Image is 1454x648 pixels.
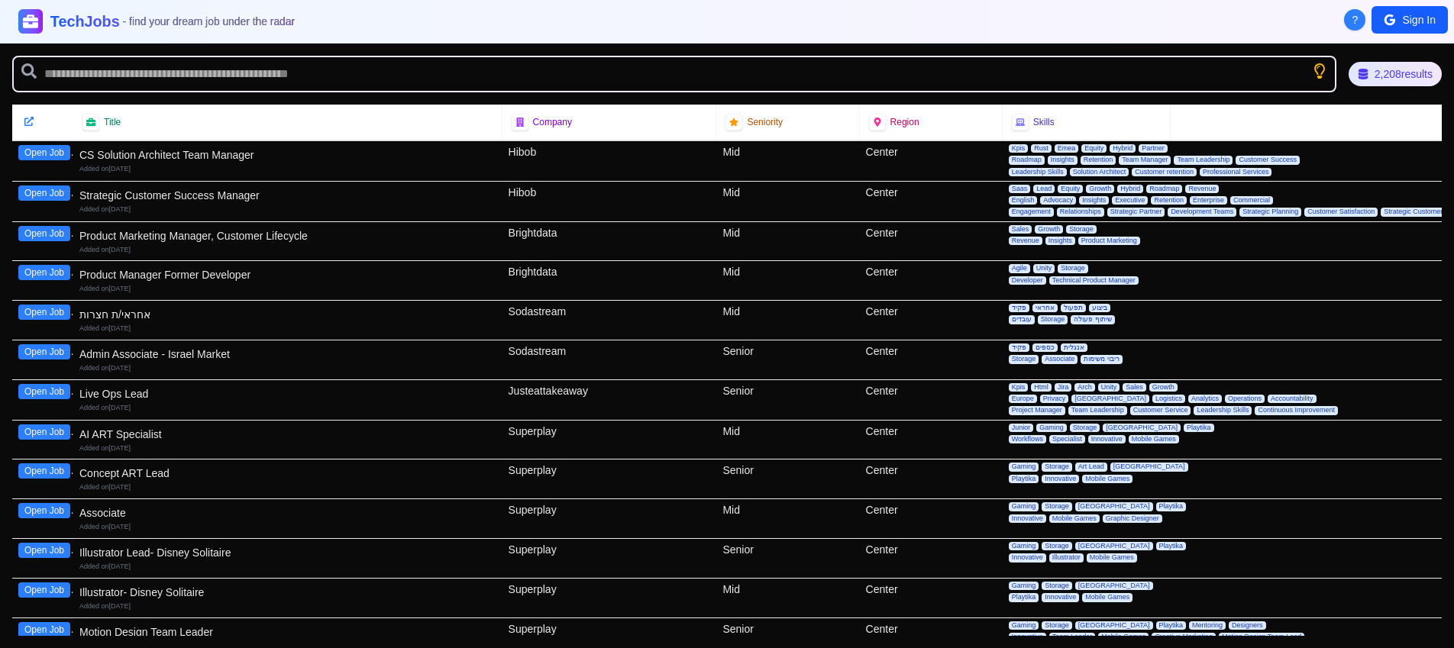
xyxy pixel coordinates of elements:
span: Roadmap [1146,185,1182,193]
button: Open Job [18,145,70,160]
span: Team Leadership [1174,156,1233,164]
div: Mid [716,222,859,261]
span: Playtika [1156,621,1187,630]
span: אנגלית [1061,343,1087,352]
span: Europe [1009,395,1037,403]
div: Center [860,261,1003,300]
span: Gaming [1009,621,1039,630]
div: Sodastream [502,340,717,379]
div: Added on [DATE] [79,164,496,174]
button: Show search tips [1312,63,1327,79]
span: Customer Satisfaction [1304,208,1378,216]
div: Center [860,459,1003,498]
span: Relationships [1057,208,1104,216]
span: Unity [1033,264,1055,272]
span: Revenue [1185,185,1219,193]
span: Lead [1033,185,1055,193]
div: Center [860,380,1003,420]
span: Growth [1149,383,1178,392]
span: Creative Marketing [1152,633,1216,641]
span: Workflows [1009,435,1046,443]
button: Open Job [18,622,70,637]
div: Added on [DATE] [79,324,496,334]
span: Playtika [1156,502,1187,511]
span: Sales [1123,383,1146,392]
div: Mid [716,141,859,181]
span: [GEOGRAPHIC_DATA] [1075,582,1153,590]
span: Mobile Games [1082,475,1133,483]
div: Center [860,421,1003,459]
span: Specialist [1049,435,1085,443]
span: Retention [1081,156,1116,164]
div: Added on [DATE] [79,403,496,413]
span: Playtika [1009,593,1039,601]
span: Gaming [1009,463,1039,471]
span: Project Manager [1009,406,1065,414]
div: 2,208 results [1349,62,1442,86]
span: Leadership Skills [1194,406,1252,414]
span: Equity [1058,185,1083,193]
span: Customer Service [1130,406,1191,414]
span: Sales [1009,225,1032,234]
button: Open Job [18,226,70,241]
span: Rust [1031,144,1052,153]
div: Superplay [502,459,717,498]
span: Playtika [1184,424,1214,432]
div: Center [860,499,1003,538]
div: Live Ops Lead [79,386,496,401]
div: Added on [DATE] [79,482,496,492]
span: Emea [1055,144,1079,153]
span: Jira [1055,383,1072,392]
div: Mid [716,261,859,300]
span: Product Marketing [1078,237,1140,245]
span: Innovative [1042,475,1079,483]
div: Center [860,340,1003,379]
span: Professional Services [1200,168,1272,176]
div: Added on [DATE] [79,522,496,532]
span: Insights [1079,196,1109,205]
span: Engagement [1009,208,1054,216]
span: Operations [1225,395,1265,403]
div: Hibob [502,141,717,181]
span: Hybrid [1110,144,1136,153]
div: Added on [DATE] [79,205,496,214]
span: Team Leader [1049,633,1096,641]
span: Associate [1042,355,1078,363]
div: Mid [716,499,859,538]
button: Open Job [18,344,70,359]
span: Gaming [1009,542,1039,550]
span: Storage [1042,502,1072,511]
button: Open Job [18,384,70,399]
span: [GEOGRAPHIC_DATA] [1075,621,1153,630]
div: Added on [DATE] [79,284,496,294]
div: Added on [DATE] [79,562,496,572]
div: Senior [716,539,859,578]
div: Product Manager Former Developer [79,267,496,282]
span: English [1009,196,1038,205]
div: AI ART Specialist [79,427,496,442]
span: ריבוי משימות [1081,355,1123,363]
div: Center [860,141,1003,181]
span: Revenue [1009,237,1042,245]
span: Arch [1074,383,1095,392]
span: Retention [1151,196,1187,205]
span: Junior [1009,424,1034,432]
button: Sign In [1372,6,1448,34]
button: About Techjobs [1344,9,1365,31]
div: Added on [DATE] [79,363,496,373]
span: Developer [1009,276,1046,285]
div: Admin Associate - Israel Market [79,347,496,362]
span: Strategic Partner [1107,208,1165,216]
span: Motion Design Team Lead [1219,633,1304,641]
div: Added on [DATE] [79,245,496,255]
span: Designers [1229,621,1266,630]
button: Open Job [18,265,70,280]
span: כספים [1032,343,1058,352]
span: Skills [1033,116,1055,128]
span: פקיד [1009,304,1029,312]
span: Storage [1009,355,1039,363]
span: Unity [1098,383,1120,392]
div: Mid [716,421,859,459]
span: Storage [1042,463,1072,471]
span: Region [890,116,919,128]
